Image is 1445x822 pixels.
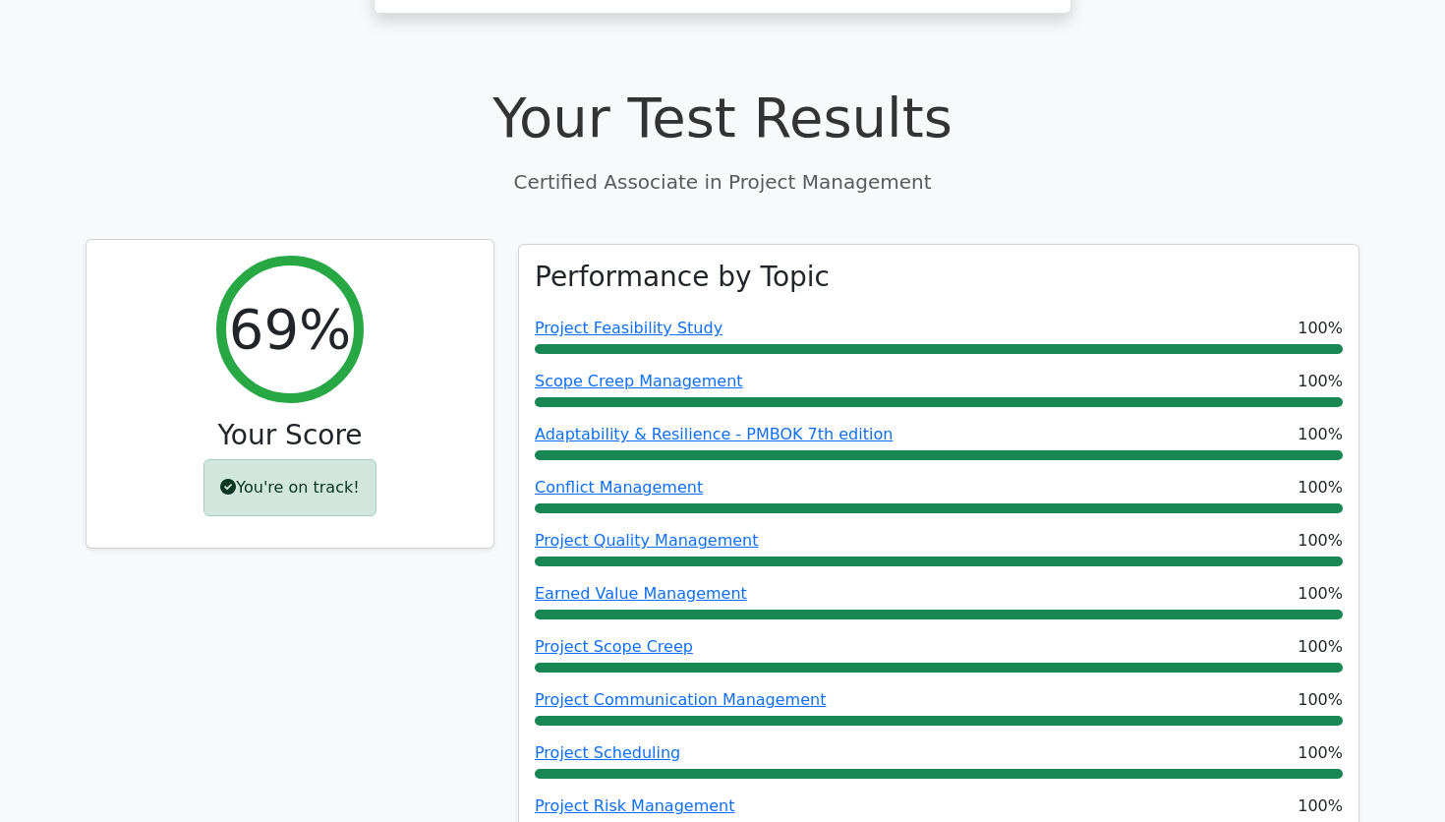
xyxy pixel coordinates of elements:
a: Project Scope Creep [535,637,693,656]
h3: Your Score [102,419,478,452]
span: 100% [1298,529,1343,553]
span: 100% [1298,635,1343,659]
h3: Performance by Topic [535,261,830,294]
a: Adaptability & Resilience - PMBOK 7th edition [535,425,893,443]
h2: 69% [229,296,351,362]
a: Project Feasibility Study [535,319,722,337]
span: 100% [1298,370,1343,393]
a: Project Risk Management [535,796,734,815]
span: 100% [1298,688,1343,712]
span: 100% [1298,741,1343,765]
span: 100% [1298,423,1343,446]
a: Project Scheduling [535,743,680,762]
a: Project Quality Management [535,531,758,550]
span: 100% [1298,317,1343,340]
div: You're on track! [203,459,376,516]
h1: Your Test Results [86,85,1359,150]
a: Project Communication Management [535,690,826,709]
span: 100% [1298,582,1343,606]
p: Certified Associate in Project Management [86,167,1359,197]
a: Scope Creep Management [535,372,743,390]
a: Earned Value Management [535,584,747,603]
span: 100% [1298,794,1343,818]
a: Conflict Management [535,478,703,497]
span: 100% [1298,476,1343,499]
